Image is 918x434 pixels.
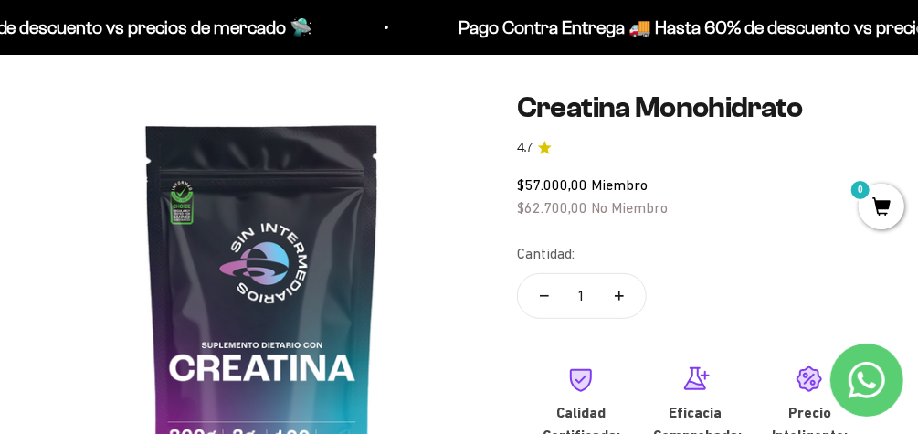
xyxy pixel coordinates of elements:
span: $62.700,00 [517,199,587,216]
a: 0 [859,198,904,218]
span: $57.000,00 [517,176,587,193]
h1: Creatina Monohidrato [517,91,874,123]
button: Aumentar cantidad [593,274,646,318]
span: Miembro [591,176,648,193]
span: No Miembro [591,199,668,216]
span: 4.7 [517,138,533,158]
mark: 0 [849,179,871,201]
a: 4.74.7 de 5.0 estrellas [517,138,874,158]
button: Reducir cantidad [518,274,571,318]
label: Cantidad: [517,242,575,266]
